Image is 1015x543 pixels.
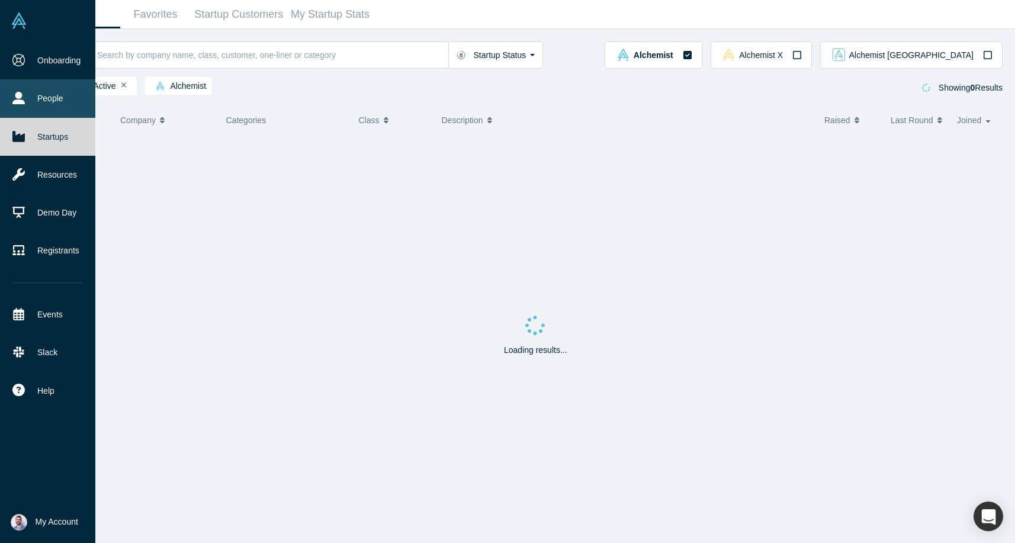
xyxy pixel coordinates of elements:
[120,1,191,28] a: Favorites
[442,108,812,133] button: Description
[457,50,465,60] img: Startup status
[448,41,544,69] button: Startup Status
[287,1,374,28] a: My Startup Stats
[849,51,974,59] span: Alchemist [GEOGRAPHIC_DATA]
[605,41,702,69] button: alchemist Vault LogoAlchemist
[11,12,27,29] img: Alchemist Vault Logo
[11,514,27,531] img: Sam Jadali's Account
[824,108,850,133] span: Raised
[120,108,207,133] button: Company
[820,41,1003,69] button: alchemist_aj Vault LogoAlchemist [GEOGRAPHIC_DATA]
[957,108,981,133] span: Joined
[120,108,156,133] span: Company
[359,108,423,133] button: Class
[11,514,78,531] button: My Account
[156,82,165,91] img: alchemist Vault Logo
[939,83,1003,92] span: Showing Results
[504,344,567,356] p: Loading results...
[711,41,812,69] button: alchemistx Vault LogoAlchemist X
[634,51,673,59] span: Alchemist
[37,385,54,397] span: Help
[722,49,735,61] img: alchemistx Vault Logo
[121,81,127,89] button: Remove Filter
[617,49,629,61] img: alchemist Vault Logo
[36,516,78,528] span: My Account
[891,108,945,133] button: Last Round
[957,108,994,133] button: Joined
[971,83,975,92] strong: 0
[824,108,878,133] button: Raised
[74,82,116,91] span: Active
[833,49,845,61] img: alchemist_aj Vault Logo
[191,1,287,28] a: Startup Customers
[96,41,448,69] input: Search by company name, class, customer, one-liner or category
[739,51,783,59] span: Alchemist X
[150,82,206,91] span: Alchemist
[442,108,483,133] span: Description
[891,108,933,133] span: Last Round
[226,115,266,125] span: Categories
[359,108,380,133] span: Class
